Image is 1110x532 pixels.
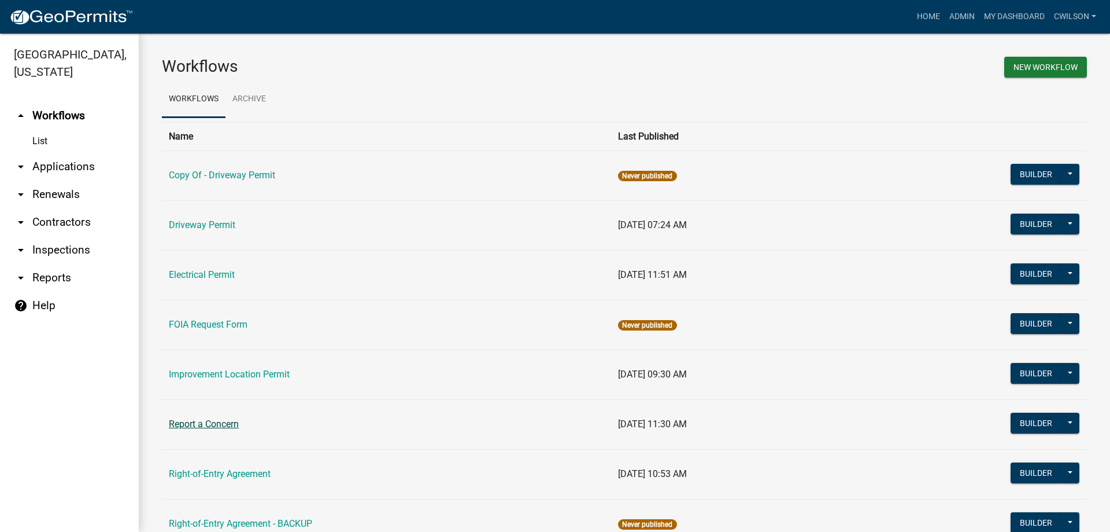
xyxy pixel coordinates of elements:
i: help [14,299,28,313]
button: Builder [1011,263,1061,284]
span: [DATE] 09:30 AM [618,369,687,380]
button: Builder [1011,413,1061,434]
i: arrow_drop_down [14,215,28,229]
a: Improvement Location Permit [169,369,290,380]
button: Builder [1011,313,1061,334]
a: Archive [225,81,273,118]
i: arrow_drop_up [14,109,28,123]
a: Electrical Permit [169,269,235,280]
a: Right-of-Entry Agreement - BACKUP [169,518,312,529]
span: Never published [618,320,676,331]
i: arrow_drop_down [14,271,28,285]
a: FOIA Request Form [169,319,247,330]
button: Builder [1011,463,1061,483]
span: [DATE] 11:30 AM [618,419,687,430]
i: arrow_drop_down [14,188,28,201]
span: [DATE] 11:51 AM [618,269,687,280]
span: [DATE] 07:24 AM [618,219,687,230]
a: Copy Of - Driveway Permit [169,170,275,181]
button: Builder [1011,214,1061,234]
a: Right-of-Entry Agreement [169,468,271,479]
button: New Workflow [1004,57,1087,78]
a: My Dashboard [979,6,1049,28]
i: arrow_drop_down [14,243,28,257]
button: Builder [1011,363,1061,384]
a: Report a Concern [169,419,239,430]
th: Name [162,122,611,151]
th: Last Published [611,122,848,151]
a: Admin [945,6,979,28]
span: Never published [618,171,676,181]
a: Driveway Permit [169,219,235,230]
span: Never published [618,519,676,530]
button: Builder [1011,164,1061,185]
a: Workflows [162,81,225,118]
a: cwilson [1049,6,1101,28]
span: [DATE] 10:53 AM [618,468,687,479]
h3: Workflows [162,57,616,76]
a: Home [912,6,945,28]
i: arrow_drop_down [14,160,28,174]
